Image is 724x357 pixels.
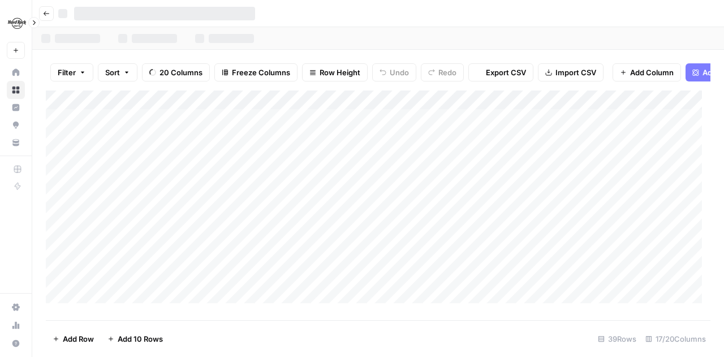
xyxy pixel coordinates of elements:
[593,330,641,348] div: 39 Rows
[160,67,202,78] span: 20 Columns
[320,67,360,78] span: Row Height
[98,63,137,81] button: Sort
[105,67,120,78] span: Sort
[372,63,416,81] button: Undo
[7,298,25,316] a: Settings
[555,67,596,78] span: Import CSV
[214,63,298,81] button: Freeze Columns
[613,63,681,81] button: Add Column
[641,330,710,348] div: 17/20 Columns
[538,63,604,81] button: Import CSV
[7,334,25,352] button: Help + Support
[7,9,25,37] button: Workspace: Hard Rock Digital
[302,63,368,81] button: Row Height
[7,63,25,81] a: Home
[390,67,409,78] span: Undo
[46,330,101,348] button: Add Row
[486,67,526,78] span: Export CSV
[58,67,76,78] span: Filter
[438,67,456,78] span: Redo
[118,333,163,345] span: Add 10 Rows
[63,333,94,345] span: Add Row
[50,63,93,81] button: Filter
[630,67,674,78] span: Add Column
[7,81,25,99] a: Browse
[7,98,25,117] a: Insights
[142,63,210,81] button: 20 Columns
[7,13,27,33] img: Hard Rock Digital Logo
[468,63,533,81] button: Export CSV
[7,316,25,334] a: Usage
[232,67,290,78] span: Freeze Columns
[101,330,170,348] button: Add 10 Rows
[7,134,25,152] a: Your Data
[421,63,464,81] button: Redo
[7,116,25,134] a: Opportunities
